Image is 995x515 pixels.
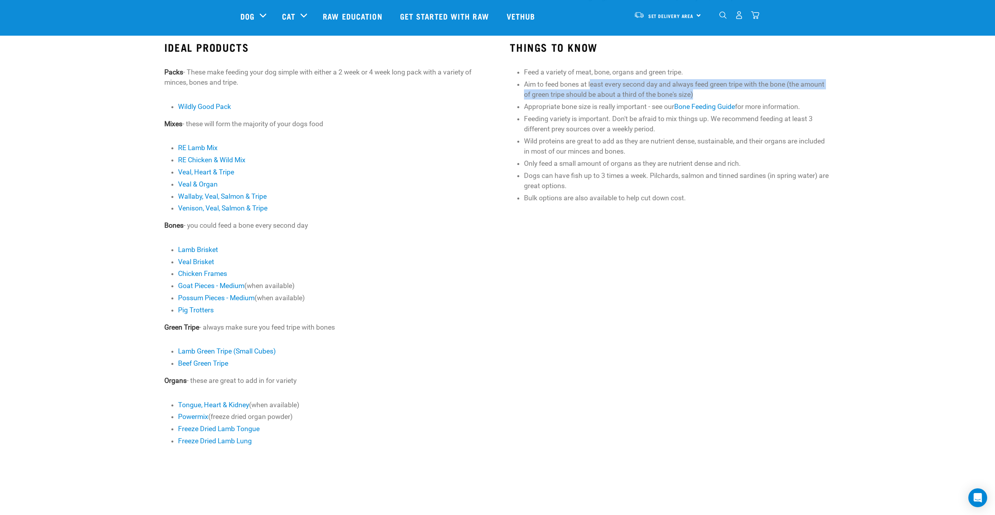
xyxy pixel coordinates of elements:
img: home-icon-1@2x.png [719,11,727,19]
span: Set Delivery Area [648,15,694,17]
li: (freeze dried organ powder) [178,412,485,422]
a: Veal Brisket [178,258,214,266]
a: Beef Green Tripe [178,359,228,367]
a: Veal, Heart & Tripe [178,168,234,176]
h3: IDEAL PRODUCTS [164,41,485,53]
h3: THINGS TO KNOW [510,41,831,53]
li: Wild proteins are great to add as they are nutrient dense, sustainable, and their organs are incl... [524,136,831,157]
img: van-moving.png [634,11,644,18]
li: Feed a variety of meat, bone, organs and green tripe. [524,67,831,77]
a: Goat Pieces - Medium [178,282,244,290]
a: Veal & Organ [178,180,218,188]
strong: Bones [164,221,184,229]
a: Freeze Dried Lamb Tongue [178,425,260,433]
li: Bulk options are also available to help cut down cost. [524,193,831,203]
img: home-icon@2x.png [751,11,759,19]
li: Dogs can have fish up to 3 times a week. Pilchards, salmon and tinned sardines (in spring water) ... [524,170,831,191]
p: - always make sure you feed tripe with bones [164,322,485,332]
a: Wallaby, Veal, Salmon & Tripe [178,192,267,200]
p: - These make feeding your dog simple with either a 2 week or 4 week long pack with a variety of m... [164,67,485,88]
a: Raw Education [315,0,392,32]
a: Wildly Good Pack [178,103,231,111]
a: RE Chicken & Wild Mix [178,156,246,164]
a: RE Lamb Mix [178,144,218,152]
a: Bone Feeding Guide [674,103,735,111]
li: (when available) [178,400,485,410]
li: Only feed a small amount of organs as they are nutrient dense and rich. [524,158,831,169]
a: Powermix [178,413,208,421]
li: (when available) [178,293,485,303]
a: Chicken Frames [178,270,227,277]
img: user.png [735,11,743,19]
a: Lamb Green Tripe (Small Cubes) [178,347,276,355]
strong: Packs [164,68,183,76]
a: Get started with Raw [392,0,499,32]
p: - you could feed a bone every second day [164,220,485,230]
a: Cat [282,10,295,22]
li: Appropriate bone size is really important - see our for more information. [524,102,831,112]
a: Freeze Dried Lamb Lung [178,437,252,445]
div: Open Intercom Messenger [968,488,987,507]
a: Lamb Brisket [178,246,218,254]
a: Possum Pieces - Medium [178,294,255,302]
a: Dog [240,10,255,22]
strong: Green Tripe [164,323,199,331]
li: Aim to feed bones at least every second day and always feed green tripe with the bone (the amount... [524,79,831,100]
li: Feeding variety is important. Don't be afraid to mix things up. We recommend feeding at least 3 d... [524,114,831,134]
a: Pig Trotters [178,306,214,314]
a: Vethub [499,0,545,32]
li: (when available) [178,281,485,291]
strong: Mixes [164,120,182,128]
p: - these will form the majority of your dogs food [164,119,485,129]
a: Venison, Veal, Salmon & Tripe [178,204,267,212]
a: Tongue, Heart & Kidney [178,401,249,409]
p: - these are great to add in for variety [164,375,485,386]
strong: Organs [164,377,187,384]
